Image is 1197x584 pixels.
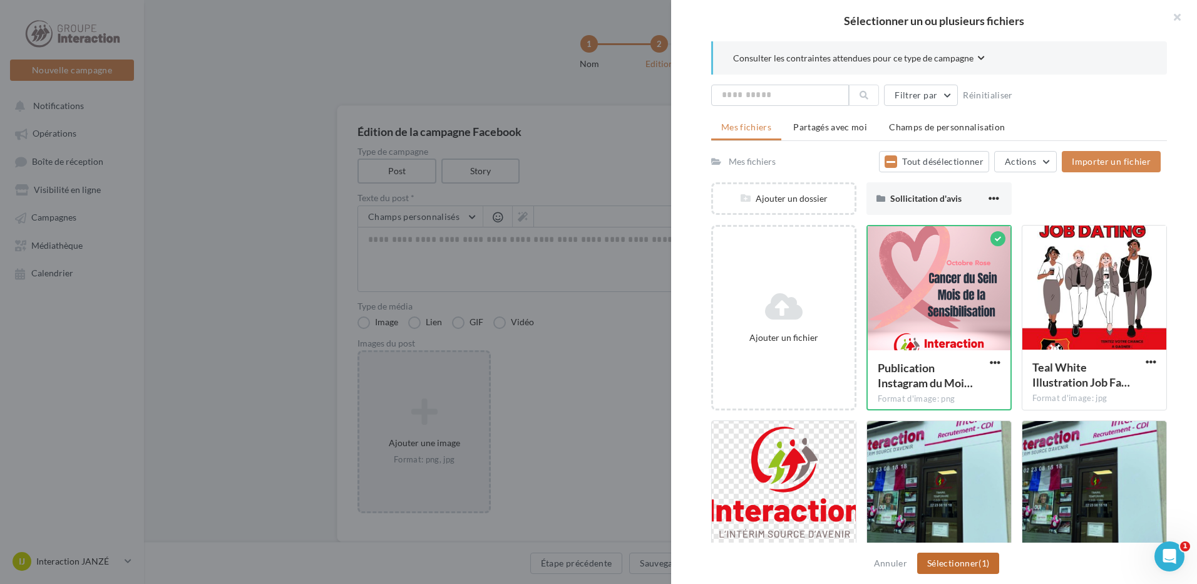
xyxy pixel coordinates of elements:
[917,553,999,574] button: Sélectionner(1)
[879,151,989,172] button: Tout désélectionner
[729,155,776,168] div: Mes fichiers
[884,85,958,106] button: Filtrer par
[733,52,974,65] span: Consulter les contraintes attendues pour ce type de campagne
[721,122,771,132] span: Mes fichiers
[1062,151,1161,172] button: Importer un fichier
[1072,156,1151,167] span: Importer un fichier
[1032,360,1130,389] span: Teal White Illustration Job Fair Flyer
[889,122,1005,132] span: Champs de personnalisation
[733,51,985,67] button: Consulter les contraintes attendues pour ce type de campagne
[691,15,1177,26] h2: Sélectionner un ou plusieurs fichiers
[878,394,1000,405] div: Format d'image: png
[713,192,855,205] div: Ajouter un dossier
[994,151,1057,172] button: Actions
[869,556,912,571] button: Annuler
[890,193,962,204] span: Sollicitation d'avis
[878,361,973,390] span: Publication Instagram du Mois de la Sensibilisation au Cancer du Sein Dégradé Rose
[1005,156,1036,167] span: Actions
[793,122,867,132] span: Partagés avec moi
[1154,541,1184,571] iframe: Intercom live chat
[1180,541,1190,551] span: 1
[958,88,1018,103] button: Réinitialiser
[979,558,989,568] span: (1)
[718,331,850,344] div: Ajouter un fichier
[1032,393,1156,404] div: Format d'image: jpg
